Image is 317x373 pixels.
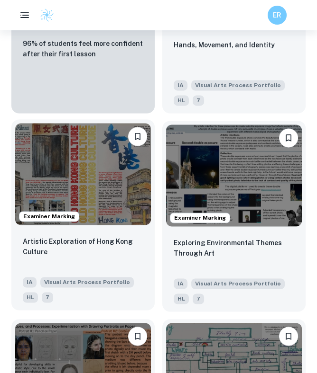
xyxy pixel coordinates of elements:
span: IA [23,277,37,287]
button: Bookmark [128,127,147,146]
p: 96% of students feel more confident after their first lesson [23,38,143,59]
span: HL [174,95,189,106]
span: Examiner Marking [170,213,230,222]
span: 7 [193,95,204,106]
a: Examiner MarkingBookmarkExploring Environmental Themes Through ArtIAVisual Arts Process PortfolioHL7 [162,121,306,311]
span: HL [23,292,38,302]
button: ER [268,6,287,25]
button: Bookmark [279,128,298,147]
img: Visual Arts Process Portfolio IA example thumbnail: Artistic Exploration of Hong Kong Cultur [15,123,151,225]
span: IA [174,278,187,289]
img: Visual Arts Process Portfolio IA example thumbnail: Exploring Environmental Themes Through A [166,124,302,226]
span: Visual Arts Process Portfolio [191,80,285,90]
p: Hands, Movement, and Identity [174,40,275,50]
span: Visual Arts Process Portfolio [191,278,285,289]
span: Examiner Marking [19,212,79,221]
span: 7 [42,292,53,302]
a: Clastify logo [34,8,54,22]
a: Examiner MarkingBookmarkArtistic Exploration of Hong Kong CultureIAVisual Arts Process PortfolioHL7 [11,121,155,311]
img: Clastify logo [40,8,54,22]
button: Bookmark [128,327,147,346]
span: 7 [193,293,204,304]
span: IA [174,80,187,90]
span: HL [174,293,189,304]
p: Artistic Exploration of Hong Kong Culture [23,236,143,257]
button: Bookmark [279,327,298,346]
span: Visual Arts Process Portfolio [40,277,134,287]
p: Exploring Environmental Themes Through Art [174,238,294,258]
h6: ER [272,10,283,20]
